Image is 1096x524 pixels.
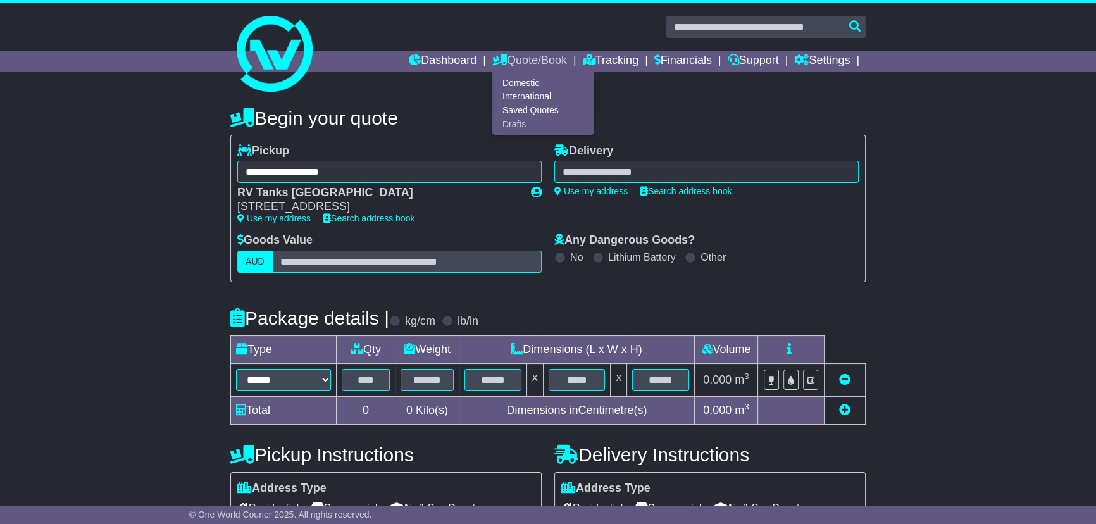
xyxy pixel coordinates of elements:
[744,402,749,411] sup: 3
[390,498,476,518] span: Air & Sea Depot
[493,90,593,104] a: International
[794,51,850,72] a: Settings
[237,498,299,518] span: Residential
[395,335,459,363] td: Weight
[554,144,613,158] label: Delivery
[635,498,701,518] span: Commercial
[237,200,518,214] div: [STREET_ADDRESS]
[839,373,850,386] a: Remove this item
[492,72,594,135] div: Quote/Book
[714,498,800,518] span: Air & Sea Depot
[561,482,651,496] label: Address Type
[237,234,313,247] label: Goods Value
[406,404,413,416] span: 0
[703,373,732,386] span: 0.000
[493,76,593,90] a: Domestic
[744,371,749,381] sup: 3
[230,308,389,328] h4: Package details |
[337,396,395,424] td: 0
[561,498,623,518] span: Residential
[237,213,311,223] a: Use my address
[459,335,694,363] td: Dimensions (L x W x H)
[583,51,638,72] a: Tracking
[608,251,676,263] label: Lithium Battery
[492,51,567,72] a: Quote/Book
[728,51,779,72] a: Support
[323,213,414,223] a: Search address book
[237,144,289,158] label: Pickup
[703,404,732,416] span: 0.000
[230,444,542,465] h4: Pickup Instructions
[493,117,593,131] a: Drafts
[640,186,732,196] a: Search address book
[493,104,593,118] a: Saved Quotes
[570,251,583,263] label: No
[554,234,695,247] label: Any Dangerous Goods?
[458,315,478,328] label: lb/in
[231,335,337,363] td: Type
[230,108,866,128] h4: Begin your quote
[611,363,627,396] td: x
[554,186,628,196] a: Use my address
[237,482,327,496] label: Address Type
[231,396,337,424] td: Total
[654,51,712,72] a: Financials
[409,51,476,72] a: Dashboard
[701,251,726,263] label: Other
[735,373,749,386] span: m
[459,396,694,424] td: Dimensions in Centimetre(s)
[735,404,749,416] span: m
[526,363,543,396] td: x
[237,186,518,200] div: RV Tanks [GEOGRAPHIC_DATA]
[839,404,850,416] a: Add new item
[395,396,459,424] td: Kilo(s)
[337,335,395,363] td: Qty
[237,251,273,273] label: AUD
[405,315,435,328] label: kg/cm
[311,498,377,518] span: Commercial
[554,444,866,465] h4: Delivery Instructions
[694,335,757,363] td: Volume
[189,509,372,520] span: © One World Courier 2025. All rights reserved.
